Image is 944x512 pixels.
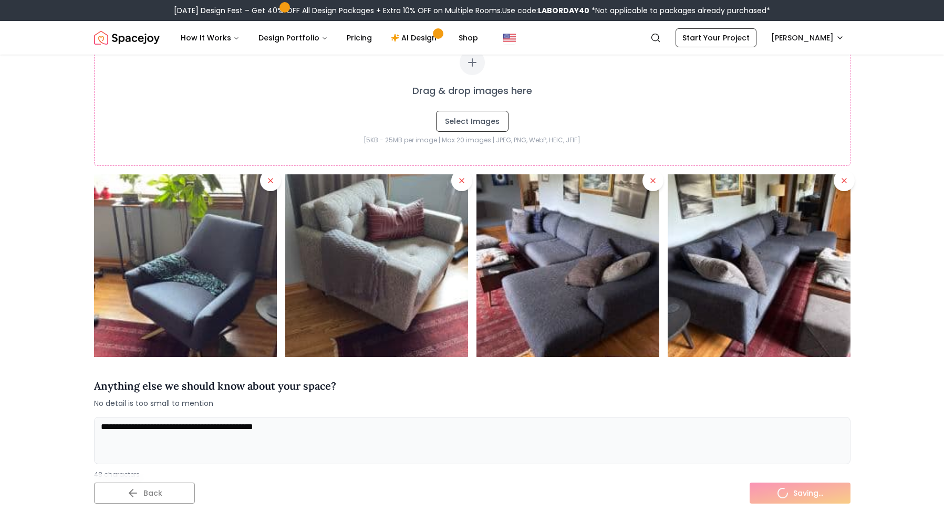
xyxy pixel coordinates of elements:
[382,27,448,48] a: AI Design
[285,174,468,357] img: Uploaded
[174,5,770,16] div: [DATE] Design Fest – Get 40% OFF All Design Packages + Extra 10% OFF on Multiple Rooms.
[503,32,516,44] img: United States
[94,27,160,48] a: Spacejoy
[412,83,532,98] p: Drag & drop images here
[338,27,380,48] a: Pricing
[450,27,486,48] a: Shop
[94,21,850,55] nav: Global
[94,378,336,394] h4: Anything else we should know about your space?
[502,5,589,16] span: Use code:
[589,5,770,16] span: *Not applicable to packages already purchased*
[250,27,336,48] button: Design Portfolio
[94,471,850,479] div: 48 characters
[116,136,829,144] p: [5KB - 25MB per image | Max 20 images | JPEG, PNG, WebP, HEIC, JFIF]
[94,27,160,48] img: Spacejoy Logo
[668,174,850,357] img: Uploaded
[172,27,486,48] nav: Main
[94,398,336,409] span: No detail is too small to mention
[436,111,509,132] button: Select Images
[765,28,850,47] button: [PERSON_NAME]
[676,28,756,47] a: Start Your Project
[538,5,589,16] b: LABORDAY40
[476,174,659,357] img: Uploaded
[172,27,248,48] button: How It Works
[94,174,277,357] img: Uploaded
